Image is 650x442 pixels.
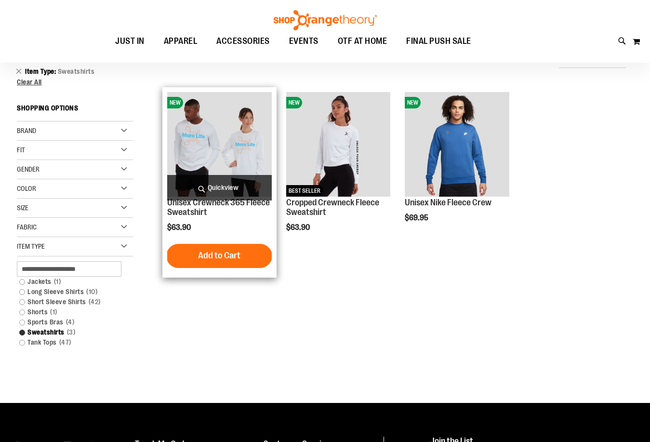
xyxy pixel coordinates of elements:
[286,185,323,197] span: BEST SELLER
[17,204,28,212] span: Size
[167,92,272,197] img: Unisex Crewneck 365 Fleece Sweatshirt
[17,127,36,134] span: Brand
[52,277,64,287] span: 1
[405,92,509,198] a: Unisex Nike Fleece CrewNEW
[405,97,421,108] span: NEW
[25,67,58,75] span: Item Type
[405,92,509,197] img: Unisex Nike Fleece Crew
[405,198,491,207] a: Unisex Nike Fleece Crew
[338,30,387,52] span: OTF AT HOME
[14,297,126,307] a: Short Sleeve Shirts42
[162,87,277,277] div: product
[65,327,78,337] span: 3
[64,317,77,327] span: 4
[14,327,126,337] a: Sweatshirts3
[406,30,471,52] span: FINAL PUSH SALE
[198,250,240,261] span: Add to Cart
[84,287,100,297] span: 10
[400,87,514,247] div: product
[272,10,378,30] img: Shop Orangetheory
[279,30,328,53] a: EVENTS
[286,92,391,198] a: Cropped Crewneck Fleece SweatshirtNEWBEST SELLER
[17,146,25,154] span: Fit
[167,223,192,232] span: $63.90
[286,198,379,217] a: Cropped Crewneck Fleece Sweatshirt
[286,92,391,197] img: Cropped Crewneck Fleece Sweatshirt
[48,307,60,317] span: 1
[405,214,430,222] span: $69.95
[281,87,396,256] div: product
[216,30,270,52] span: ACCESSORIES
[167,198,270,217] a: Unisex Crewneck 365 Fleece Sweatshirt
[207,30,279,53] a: ACCESSORIES
[328,30,397,53] a: OTF AT HOME
[17,165,40,173] span: Gender
[86,297,103,307] span: 42
[17,78,42,86] span: Clear All
[164,30,198,52] span: APPAREL
[14,337,126,348] a: Tank Tops47
[14,277,126,287] a: Jackets1
[14,317,126,327] a: Sports Bras4
[58,67,95,75] span: Sweatshirts
[154,30,207,52] a: APPAREL
[166,244,272,268] button: Add to Cart
[17,100,133,121] strong: Shopping Options
[289,30,318,52] span: EVENTS
[286,223,311,232] span: $63.90
[167,97,183,108] span: NEW
[17,223,37,231] span: Fabric
[167,92,272,198] a: Unisex Crewneck 365 Fleece SweatshirtNEW
[286,97,302,108] span: NEW
[17,185,36,192] span: Color
[14,287,126,297] a: Long Sleeve Shirts10
[167,175,272,201] a: Quickview
[397,30,481,53] a: FINAL PUSH SALE
[17,242,45,250] span: Item Type
[115,30,145,52] span: JUST IN
[106,30,154,53] a: JUST IN
[14,307,126,317] a: Shorts1
[17,79,133,85] a: Clear All
[57,337,74,348] span: 47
